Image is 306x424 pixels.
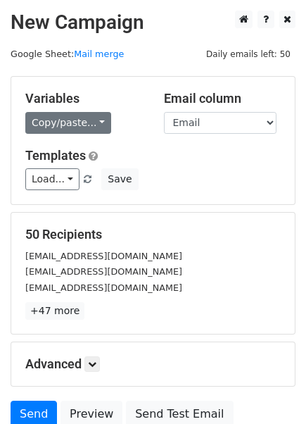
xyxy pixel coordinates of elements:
[74,49,124,59] a: Mail merge
[25,91,143,106] h5: Variables
[25,168,79,190] a: Load...
[236,356,306,424] iframe: Chat Widget
[25,227,281,242] h5: 50 Recipients
[11,49,124,59] small: Google Sheet:
[25,266,182,277] small: [EMAIL_ADDRESS][DOMAIN_NAME]
[201,49,295,59] a: Daily emails left: 50
[25,282,182,293] small: [EMAIL_ADDRESS][DOMAIN_NAME]
[25,356,281,372] h5: Advanced
[25,251,182,261] small: [EMAIL_ADDRESS][DOMAIN_NAME]
[11,11,295,35] h2: New Campaign
[201,46,295,62] span: Daily emails left: 50
[25,112,111,134] a: Copy/paste...
[164,91,281,106] h5: Email column
[25,148,86,163] a: Templates
[25,302,84,320] a: +47 more
[101,168,138,190] button: Save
